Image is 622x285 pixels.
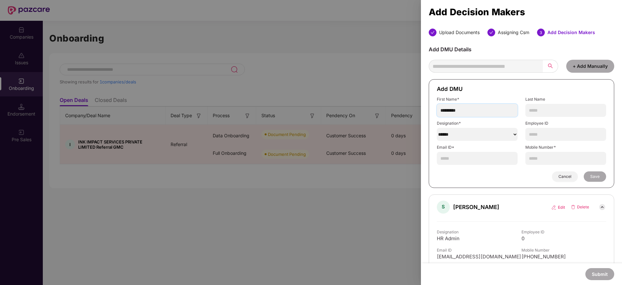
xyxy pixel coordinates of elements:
img: edit [551,205,565,210]
label: First Name* [437,97,518,102]
span: 3 [540,30,542,35]
button: Cancel [552,171,578,182]
button: Save [584,171,606,182]
span: [EMAIL_ADDRESS][DOMAIN_NAME] [437,254,521,260]
span: Mobile Number [521,248,606,253]
div: Add Decision Makers [547,29,595,36]
label: Employee ID [525,121,606,126]
div: Add Decision Makers [429,8,614,16]
span: check [489,31,493,34]
img: down_arrow [598,203,606,211]
button: search [543,60,558,73]
label: Email ID* [437,145,518,150]
img: delete [570,204,589,210]
span: Add DMU Details [429,46,472,53]
label: Designation* [437,121,518,126]
span: HR Admin [437,235,521,242]
span: [PERSON_NAME] [453,204,499,211]
span: Employee ID [521,229,606,235]
div: Upload Documents [439,29,480,36]
span: Email ID [437,248,521,253]
span: S [442,204,445,210]
button: Submit [585,268,614,280]
label: Last Name [525,97,606,102]
span: Cancel [558,174,571,179]
label: Mobile Number* [525,145,606,150]
span: check [431,31,435,34]
button: + Add Manually [566,60,614,73]
div: Assigning Csm [498,29,529,36]
span: [PHONE_NUMBER] [521,254,606,260]
span: Designation [437,229,521,235]
span: Add DMU [437,86,463,92]
span: 0 [521,235,606,242]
